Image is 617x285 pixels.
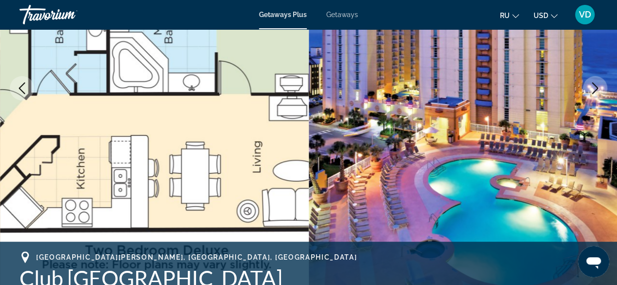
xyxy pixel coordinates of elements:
[534,12,548,19] span: USD
[20,2,117,27] a: Travorium
[578,246,609,277] iframe: Кнопка запуска окна обмена сообщениями
[259,11,307,19] a: Getaways Plus
[579,10,591,19] span: VD
[500,8,519,22] button: Change language
[36,253,357,261] span: [GEOGRAPHIC_DATA][PERSON_NAME], [GEOGRAPHIC_DATA], [GEOGRAPHIC_DATA]
[500,12,510,19] span: ru
[10,76,34,100] button: Previous image
[534,8,557,22] button: Change currency
[583,76,607,100] button: Next image
[326,11,358,19] a: Getaways
[572,4,597,25] button: User Menu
